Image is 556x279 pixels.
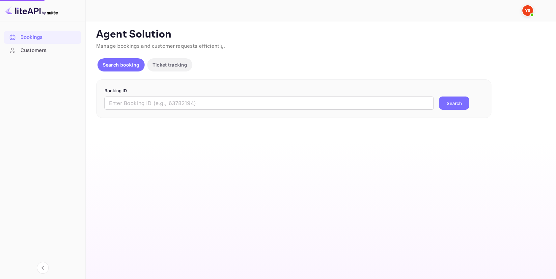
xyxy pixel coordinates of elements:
div: Bookings [4,31,81,44]
img: LiteAPI logo [5,5,58,16]
p: Ticket tracking [153,61,187,68]
a: Bookings [4,31,81,43]
input: Enter Booking ID (e.g., 63782194) [104,97,434,110]
button: Collapse navigation [37,262,49,274]
p: Search booking [103,61,139,68]
p: Booking ID [104,88,483,94]
button: Search [439,97,469,110]
p: Agent Solution [96,28,544,41]
div: Bookings [20,34,78,41]
img: Yandex Support [522,5,533,16]
div: Customers [4,44,81,57]
a: Customers [4,44,81,56]
span: Manage bookings and customer requests efficiently. [96,43,225,50]
div: Customers [20,47,78,54]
